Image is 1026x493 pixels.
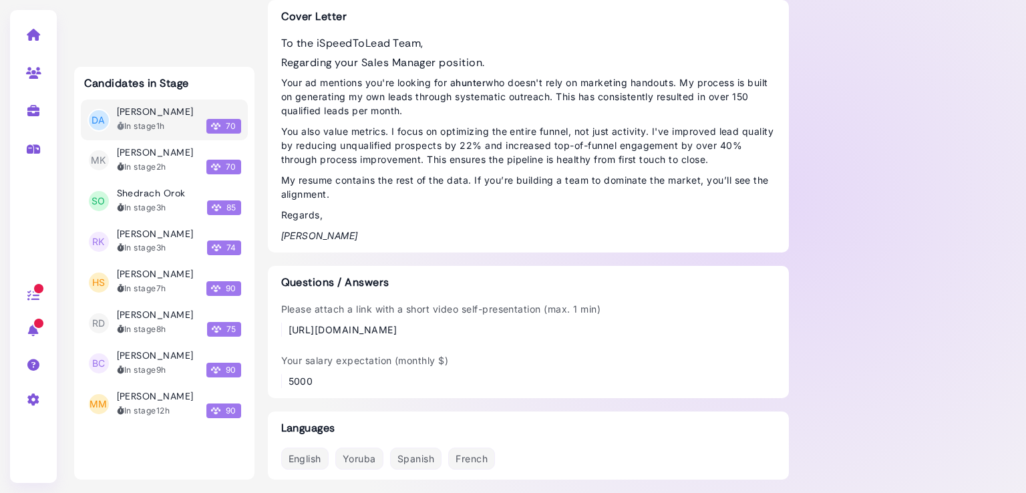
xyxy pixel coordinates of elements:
div: [URL][DOMAIN_NAME] [289,323,601,337]
time: 2025-08-12T10:00:14.242Z [156,365,166,375]
span: DA [89,110,109,130]
em: [PERSON_NAME] [281,230,358,241]
span: HS [89,273,109,293]
strong: hunter [456,77,486,88]
div: Your salary expectation (monthly $) [281,353,449,388]
div: Please attach a link with a short video self-presentation (max. 1 min) [281,302,601,337]
div: In stage [117,120,165,132]
div: In stage [117,202,166,214]
div: Yoruba [335,448,383,470]
h3: [PERSON_NAME] [117,147,194,158]
span: RK [89,232,109,252]
span: 90 [206,363,241,377]
time: 2025-08-12T12:24:38.306Z [156,283,166,293]
time: 2025-08-12T16:19:00.551Z [156,242,166,253]
time: 2025-08-12T06:59:51.601Z [156,405,170,416]
span: SO [89,191,109,211]
img: Megan Score [211,162,220,172]
img: Megan Score [211,122,220,131]
h3: [PERSON_NAME] [117,391,194,402]
div: 5000 [289,374,449,388]
p: My resume contains the rest of the data. If you’re building a team to dominate the market, you’ll... [281,173,776,201]
div: In stage [117,405,170,417]
img: Megan Score [211,284,220,293]
h3: Regarding your Sales Manager position. [281,56,776,69]
p: Regards, [281,208,776,222]
time: 2025-08-12T16:36:05.349Z [156,202,166,212]
span: RD [89,313,109,333]
h3: Shedrach Orok [117,188,186,199]
h3: [PERSON_NAME] [117,309,194,321]
h3: [PERSON_NAME] [117,106,194,118]
span: 90 [206,281,241,296]
h3: Languages [281,422,776,434]
div: In stage [117,161,166,173]
div: In stage [117,323,166,335]
div: In stage [117,242,166,254]
span: 75 [207,322,241,337]
p: You also value metrics. I focus on optimizing the entire funnel, not just activity. I've improved... [281,124,776,166]
time: 2025-08-12T16:40:25.009Z [156,162,166,172]
time: 2025-08-12T17:51:21.066Z [156,121,165,131]
h3: Questions / Answers [281,276,776,289]
h3: [PERSON_NAME] [117,269,194,280]
span: BC [89,353,109,373]
h3: Candidates in Stage [84,77,189,90]
img: Megan Score [212,325,221,334]
img: Megan Score [211,406,220,416]
h3: [PERSON_NAME] [117,350,194,361]
h2: To the iSpeedToLead Team, [281,37,776,49]
div: In stage [117,364,166,376]
span: MM [89,394,109,414]
span: 70 [206,160,241,174]
img: Megan Score [212,243,221,253]
div: English [281,448,329,470]
h3: [PERSON_NAME] [117,228,194,240]
div: Spanish [390,448,442,470]
span: MK [89,150,109,170]
div: French [448,448,495,470]
h3: Cover Letter [281,10,776,23]
span: 90 [206,403,241,418]
time: 2025-08-12T11:32:39.156Z [156,324,166,334]
div: In stage [117,283,166,295]
img: Megan Score [212,203,221,212]
span: 70 [206,119,241,134]
img: Megan Score [211,365,220,375]
span: 74 [207,240,241,255]
span: 85 [207,200,241,215]
p: Your ad mentions you're looking for a who doesn't rely on marketing handouts. My process is built... [281,75,776,118]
